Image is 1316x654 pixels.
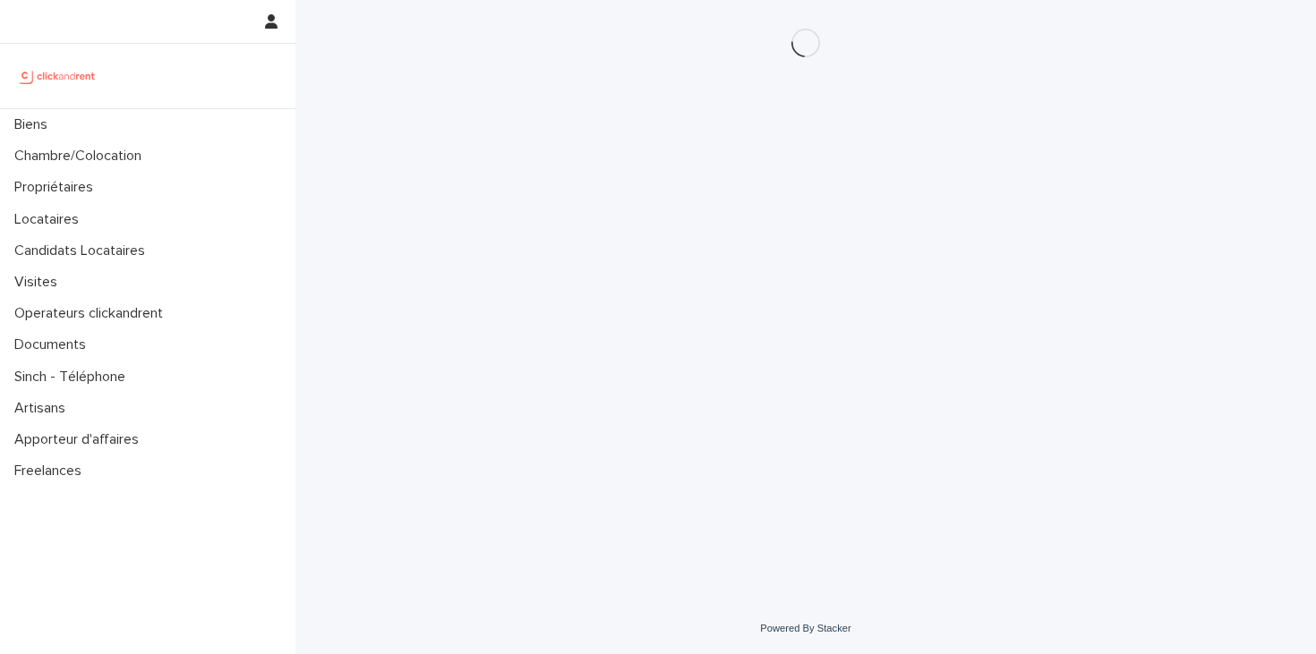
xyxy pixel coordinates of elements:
p: Visites [7,274,72,291]
p: Locataires [7,211,93,228]
p: Candidats Locataires [7,242,159,259]
p: Documents [7,336,100,353]
p: Biens [7,116,62,133]
p: Chambre/Colocation [7,148,156,165]
p: Sinch - Téléphone [7,369,140,386]
p: Apporteur d'affaires [7,431,153,448]
p: Operateurs clickandrent [7,305,177,322]
a: Powered By Stacker [760,623,850,633]
p: Freelances [7,463,96,480]
p: Propriétaires [7,179,107,196]
img: UCB0brd3T0yccxBKYDjQ [14,58,101,94]
p: Artisans [7,400,80,417]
